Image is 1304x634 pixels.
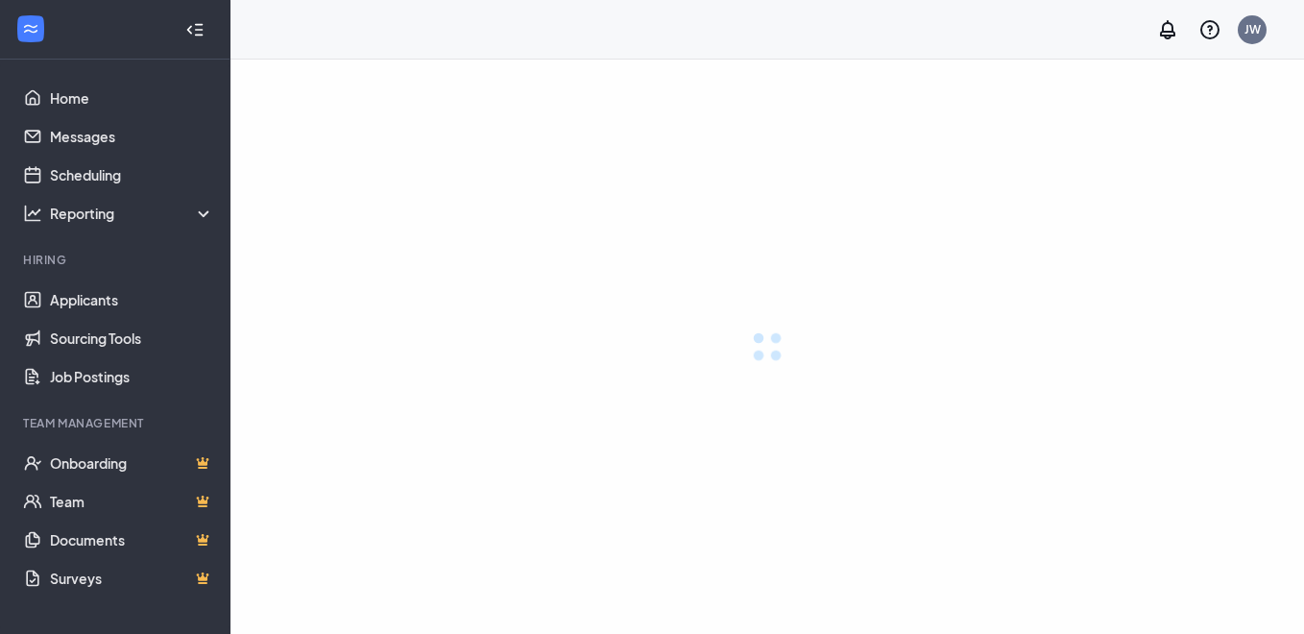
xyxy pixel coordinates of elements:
a: Applicants [50,280,214,319]
a: Scheduling [50,156,214,194]
a: Job Postings [50,357,214,396]
div: JW [1244,21,1261,37]
a: TeamCrown [50,482,214,521]
a: OnboardingCrown [50,444,214,482]
svg: Notifications [1156,18,1179,41]
svg: QuestionInfo [1198,18,1221,41]
a: SurveysCrown [50,559,214,597]
div: Hiring [23,252,210,268]
a: Messages [50,117,214,156]
a: Sourcing Tools [50,319,214,357]
svg: WorkstreamLogo [21,19,40,38]
div: Reporting [50,204,215,223]
svg: Analysis [23,204,42,223]
div: Team Management [23,415,210,431]
svg: Collapse [185,20,205,39]
a: Home [50,79,214,117]
a: DocumentsCrown [50,521,214,559]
